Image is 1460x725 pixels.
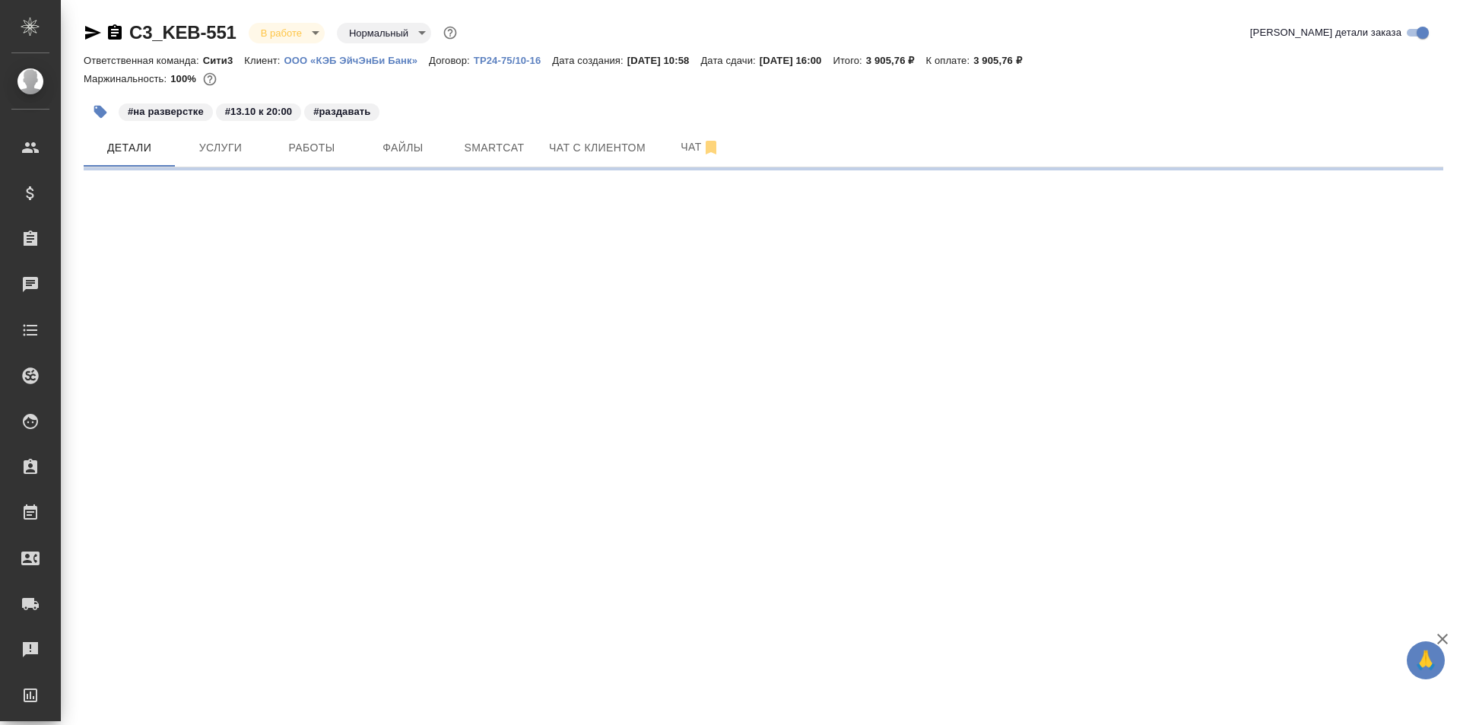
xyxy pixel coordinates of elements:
button: Доп статусы указывают на важность/срочность заказа [440,23,460,43]
span: 🙏 [1413,644,1439,676]
svg: Отписаться [702,138,720,157]
a: ООО «КЭБ ЭйчЭнБи Банк» [284,53,430,66]
button: Добавить тэг [84,95,117,129]
span: Файлы [367,138,440,157]
span: на разверстке [117,104,214,117]
p: Клиент: [244,55,284,66]
span: Работы [275,138,348,157]
p: К оплате: [925,55,973,66]
button: 🙏 [1407,641,1445,679]
p: #раздавать [313,104,370,119]
p: [DATE] 16:00 [760,55,833,66]
button: Нормальный [344,27,413,40]
span: 13.10 к 20:00 [214,104,303,117]
p: Итого: [833,55,865,66]
a: ТР24-75/10-16 [474,53,553,66]
p: [DATE] 10:58 [627,55,701,66]
button: 0.00 RUB; [200,69,220,89]
p: Дата сдачи: [700,55,759,66]
p: #на разверстке [128,104,204,119]
span: [PERSON_NAME] детали заказа [1250,25,1401,40]
button: Скопировать ссылку [106,24,124,42]
p: ООО «КЭБ ЭйчЭнБи Банк» [284,55,430,66]
span: Smartcat [458,138,531,157]
div: В работе [337,23,431,43]
span: Чат [664,138,737,157]
span: Детали [93,138,166,157]
p: Договор: [429,55,474,66]
a: C3_KEB-551 [129,22,236,43]
span: раздавать [303,104,381,117]
p: 3 905,76 ₽ [973,55,1033,66]
button: В работе [256,27,306,40]
p: 3 905,76 ₽ [866,55,926,66]
p: Сити3 [203,55,245,66]
button: Скопировать ссылку для ЯМессенджера [84,24,102,42]
p: Дата создания: [552,55,627,66]
div: В работе [249,23,325,43]
p: Ответственная команда: [84,55,203,66]
p: ТР24-75/10-16 [474,55,553,66]
p: #13.10 к 20:00 [225,104,292,119]
span: Услуги [184,138,257,157]
span: Чат с клиентом [549,138,646,157]
p: Маржинальность: [84,73,170,84]
p: 100% [170,73,200,84]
